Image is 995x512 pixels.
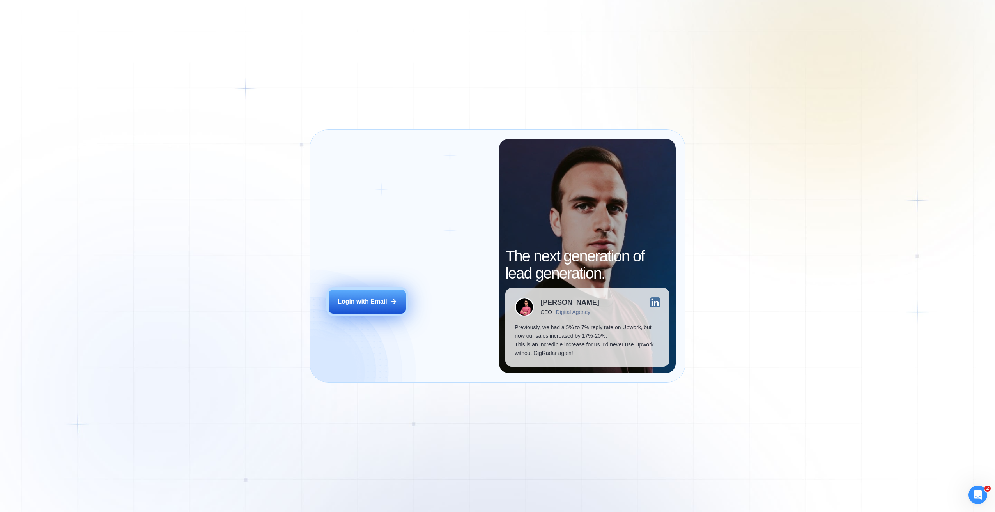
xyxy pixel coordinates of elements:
iframe: Intercom live chat [968,486,987,504]
div: Digital Agency [556,309,590,315]
h2: The next generation of lead generation. [505,247,669,282]
span: 2 [984,486,991,492]
div: [PERSON_NAME] [540,299,599,306]
div: Login with Email [338,297,387,306]
p: Previously, we had a 5% to 7% reply rate on Upwork, but now our sales increased by 17%-20%. This ... [515,323,660,357]
button: Login with Email [329,290,406,314]
div: CEO [540,309,552,315]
